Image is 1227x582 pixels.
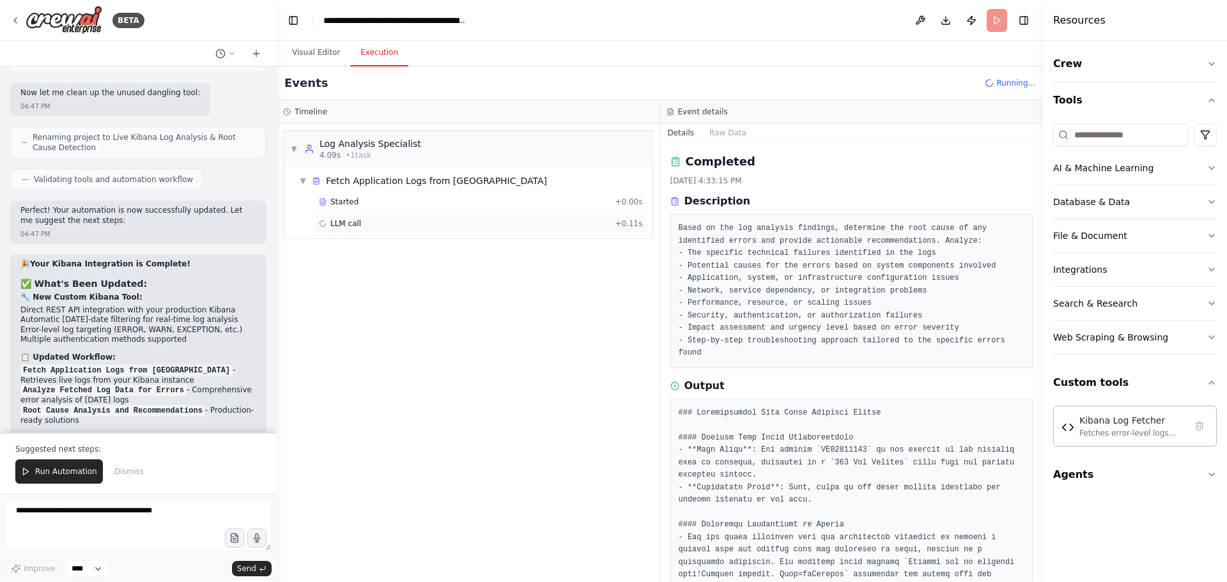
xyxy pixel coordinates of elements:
[20,315,256,325] li: Automatic [DATE]-date filtering for real-time log analysis
[20,385,187,396] code: Analyze Fetched Log Data for Errors
[660,124,702,142] button: Details
[1191,417,1208,435] button: Delete tool
[108,459,150,484] button: Dismiss
[346,150,371,160] span: • 1 task
[1053,46,1217,82] button: Crew
[1053,287,1217,320] button: Search & Research
[615,218,642,229] span: + 0.11s
[1053,365,1217,401] button: Custom tools
[232,561,272,576] button: Send
[1053,263,1107,276] div: Integrations
[35,466,97,477] span: Run Automation
[615,197,642,207] span: + 0.00s
[26,6,102,34] img: Logo
[1053,219,1217,252] button: File & Document
[1053,195,1130,208] div: Database & Data
[284,11,302,29] button: Hide left sidebar
[20,353,116,362] strong: 📋 Updated Workflow:
[678,107,728,117] h3: Event details
[1053,118,1217,365] div: Tools
[20,102,50,111] div: 04:47 PM
[20,279,147,289] strong: ✅ What's Been Updated:
[320,137,421,150] div: Log Analysis Specialist
[5,560,61,577] button: Improve
[1079,414,1185,427] div: Kibana Log Fetcher
[1053,229,1127,242] div: File & Document
[237,563,256,574] span: Send
[1053,321,1217,354] button: Web Scraping & Browsing
[684,194,750,209] h3: Description
[24,563,55,574] span: Improve
[1053,297,1138,310] div: Search & Research
[1053,331,1168,344] div: Web Scraping & Browsing
[679,222,1025,360] pre: Based on the log analysis findings, determine the root cause of any identified errors and provide...
[210,46,241,61] button: Switch to previous chat
[247,528,266,548] button: Click to speak your automation idea
[246,46,266,61] button: Start a new chat
[20,88,200,98] p: Now let me clean up the unused dangling tool:
[1053,185,1217,218] button: Database & Data
[34,174,193,185] span: Validating tools and automation workflow
[684,378,725,394] h3: Output
[20,259,256,270] h2: 🎉
[670,176,1033,186] div: [DATE] 4:33:15 PM
[1015,11,1033,29] button: Hide right sidebar
[323,14,467,27] nav: breadcrumb
[20,206,256,226] p: Perfect! Your automation is now successfully updated. Let me suggest the next steps:
[20,229,50,239] div: 04:47 PM
[1053,82,1217,118] button: Tools
[30,259,190,268] strong: Your Kibana Integration is Complete!
[295,107,327,117] h3: Timeline
[1053,457,1217,493] button: Agents
[1053,253,1217,286] button: Integrations
[330,218,361,229] span: LLM call
[20,365,256,386] li: - Retrieves live logs from your Kibana instance
[1053,162,1154,174] div: AI & Machine Learning
[702,124,754,142] button: Raw Data
[686,153,755,171] h2: Completed
[114,466,144,477] span: Dismiss
[1053,151,1217,185] button: AI & Machine Learning
[20,406,256,426] li: - Production-ready solutions
[1079,428,1185,438] div: Fetches error-level logs from Kibana API for a specific application and [DATE] date, with support...
[1053,13,1106,28] h4: Resources
[326,174,547,187] div: Fetch Application Logs from [GEOGRAPHIC_DATA]
[20,325,256,335] li: Error-level log targeting (ERROR, WARN, EXCEPTION, etc.)
[225,528,244,548] button: Upload files
[330,197,359,207] span: Started
[290,144,298,154] span: ▼
[15,459,103,484] button: Run Automation
[15,444,261,454] p: Suggested next steps:
[996,78,1035,88] span: Running...
[20,305,256,316] li: Direct REST API integration with your production Kibana
[20,385,256,406] li: - Comprehensive error analysis of [DATE] logs
[20,293,143,302] strong: 🔧 New Custom Kibana Tool:
[1061,421,1074,434] img: Kibana Log Fetcher
[20,365,233,376] code: Fetch Application Logs from [GEOGRAPHIC_DATA]
[320,150,341,160] span: 4.09s
[350,40,408,66] button: Execution
[20,405,205,417] code: Root Cause Analysis and Recommendations
[282,40,350,66] button: Visual Editor
[20,335,256,345] li: Multiple authentication methods supported
[284,74,328,92] h2: Events
[299,176,307,186] span: ▼
[112,13,144,28] div: BETA
[33,132,256,153] span: Renaming project to Live Kibana Log Analysis & Root Cause Detection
